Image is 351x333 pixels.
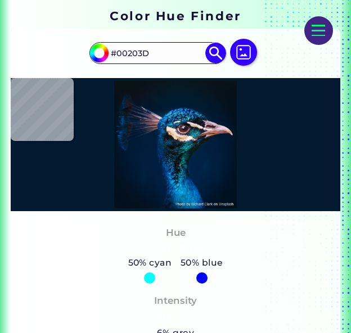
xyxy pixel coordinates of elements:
[166,225,186,241] h4: Hue
[230,39,257,66] img: icon picture
[124,256,176,270] h5: 50% cyan
[154,293,197,309] h4: Intensity
[110,7,241,24] h1: Color Hue Finder
[151,311,200,324] h3: Vibrant
[143,243,207,256] h3: Cyan-Blue
[176,256,227,270] h5: 50% blue
[205,43,226,63] img: icon search
[107,44,208,62] input: type color..
[13,81,338,208] img: img_pavlin.jpg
